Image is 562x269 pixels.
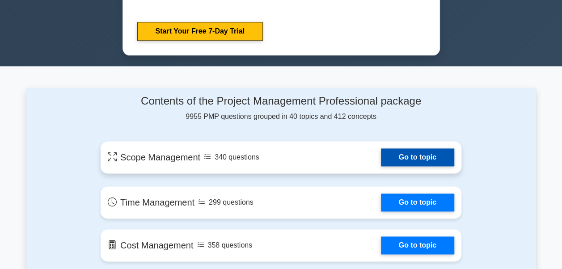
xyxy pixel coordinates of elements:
div: 9955 PMP questions grouped in 40 topics and 412 concepts [101,95,461,122]
a: Go to topic [381,148,454,166]
a: Go to topic [381,193,454,211]
a: Start Your Free 7-Day Trial [137,22,263,41]
h4: Contents of the Project Management Professional package [101,95,461,108]
a: Go to topic [381,236,454,254]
